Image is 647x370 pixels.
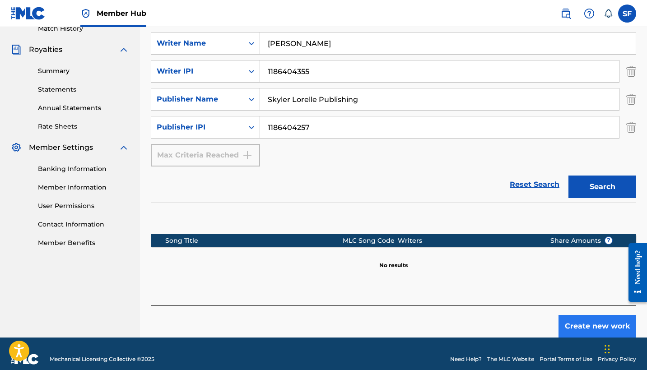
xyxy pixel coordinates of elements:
a: Summary [38,66,129,76]
div: Writer Name [157,38,238,49]
p: No results [379,250,408,269]
img: search [560,8,571,19]
a: Statements [38,85,129,94]
a: Reset Search [505,175,564,194]
button: Create new work [559,315,636,338]
img: Delete Criterion [626,116,636,139]
form: Search Form [151,4,636,203]
img: Delete Criterion [626,88,636,111]
div: Song Title [165,236,342,245]
a: Portal Terms of Use [540,355,592,363]
img: Delete Criterion [626,60,636,83]
a: Annual Statements [38,103,129,113]
button: Search [568,176,636,198]
span: Mechanical Licensing Collective © 2025 [50,355,154,363]
div: Writers [398,236,536,245]
a: User Permissions [38,201,129,211]
div: MLC Song Code [343,236,398,245]
iframe: Chat Widget [602,327,647,370]
a: Member Information [38,183,129,192]
span: Share Amounts [550,236,613,245]
img: Member Settings [11,142,22,153]
span: Member Settings [29,142,93,153]
img: Royalties [11,44,22,55]
div: Notifications [604,9,613,18]
a: Privacy Policy [598,355,636,363]
div: Writer IPI [157,66,238,77]
div: Help [580,5,598,23]
a: Need Help? [450,355,482,363]
a: Member Benefits [38,238,129,248]
img: logo [11,354,39,365]
img: MLC Logo [11,7,46,20]
a: Match History [38,24,129,33]
div: User Menu [618,5,636,23]
img: Top Rightsholder [80,8,91,19]
a: Contact Information [38,220,129,229]
span: ? [605,237,612,244]
img: help [584,8,595,19]
a: The MLC Website [487,355,534,363]
a: Banking Information [38,164,129,174]
a: Public Search [557,5,575,23]
span: Member Hub [97,8,146,18]
div: Drag [605,336,610,363]
img: expand [118,44,129,55]
img: expand [118,142,129,153]
iframe: Resource Center [622,234,647,311]
span: Royalties [29,44,62,55]
div: Publisher IPI [157,122,238,133]
div: Publisher Name [157,94,238,105]
a: Rate Sheets [38,122,129,131]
